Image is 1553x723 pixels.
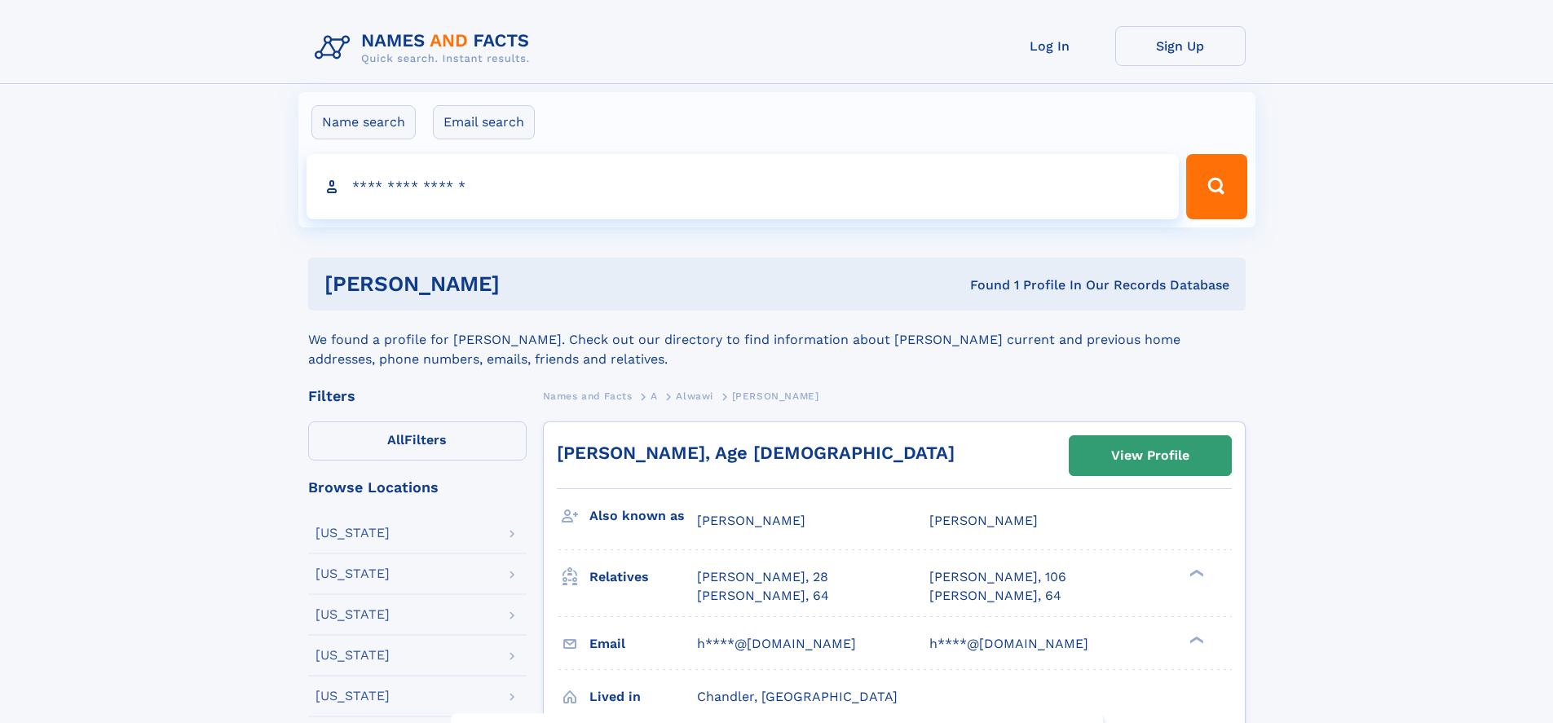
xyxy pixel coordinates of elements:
[697,689,898,704] span: Chandler, [GEOGRAPHIC_DATA]
[387,432,404,447] span: All
[732,390,819,402] span: [PERSON_NAME]
[589,630,697,658] h3: Email
[543,386,633,406] a: Names and Facts
[315,608,390,621] div: [US_STATE]
[589,563,697,591] h3: Relatives
[929,587,1061,605] a: [PERSON_NAME], 64
[315,649,390,662] div: [US_STATE]
[651,390,658,402] span: A
[697,513,805,528] span: [PERSON_NAME]
[676,390,713,402] span: Alwawi
[697,587,829,605] a: [PERSON_NAME], 64
[557,443,955,463] a: [PERSON_NAME], Age [DEMOGRAPHIC_DATA]
[589,502,697,530] h3: Also known as
[651,386,658,406] a: A
[315,527,390,540] div: [US_STATE]
[735,276,1229,294] div: Found 1 Profile In Our Records Database
[1185,634,1205,645] div: ❯
[311,105,416,139] label: Name search
[308,480,527,495] div: Browse Locations
[315,690,390,703] div: [US_STATE]
[433,105,535,139] label: Email search
[308,389,527,403] div: Filters
[307,154,1180,219] input: search input
[1186,154,1246,219] button: Search Button
[589,683,697,711] h3: Lived in
[1115,26,1246,66] a: Sign Up
[1185,568,1205,579] div: ❯
[324,274,735,294] h1: [PERSON_NAME]
[308,26,543,70] img: Logo Names and Facts
[1070,436,1231,475] a: View Profile
[697,568,828,586] a: [PERSON_NAME], 28
[929,568,1066,586] a: [PERSON_NAME], 106
[1111,437,1189,474] div: View Profile
[308,421,527,461] label: Filters
[676,386,713,406] a: Alwawi
[308,311,1246,369] div: We found a profile for [PERSON_NAME]. Check out our directory to find information about [PERSON_N...
[315,567,390,580] div: [US_STATE]
[929,513,1038,528] span: [PERSON_NAME]
[985,26,1115,66] a: Log In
